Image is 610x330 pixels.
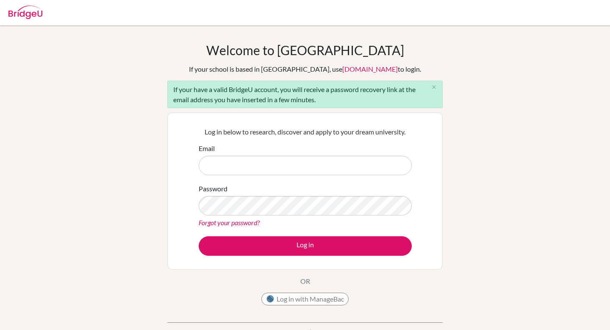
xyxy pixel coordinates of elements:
button: Log in with ManageBac [261,293,349,305]
i: close [431,84,437,90]
div: If your school is based in [GEOGRAPHIC_DATA], use to login. [189,64,421,74]
label: Email [199,143,215,154]
img: Bridge-U [8,6,42,19]
h1: Welcome to [GEOGRAPHIC_DATA] [206,42,404,58]
button: Close [425,81,442,94]
p: OR [300,276,310,286]
label: Password [199,184,227,194]
div: If your have a valid BridgeU account, you will receive a password recovery link at the email addr... [167,81,443,108]
a: Forgot your password? [199,218,260,227]
a: [DOMAIN_NAME] [342,65,398,73]
button: Log in [199,236,412,256]
p: Log in below to research, discover and apply to your dream university. [199,127,412,137]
